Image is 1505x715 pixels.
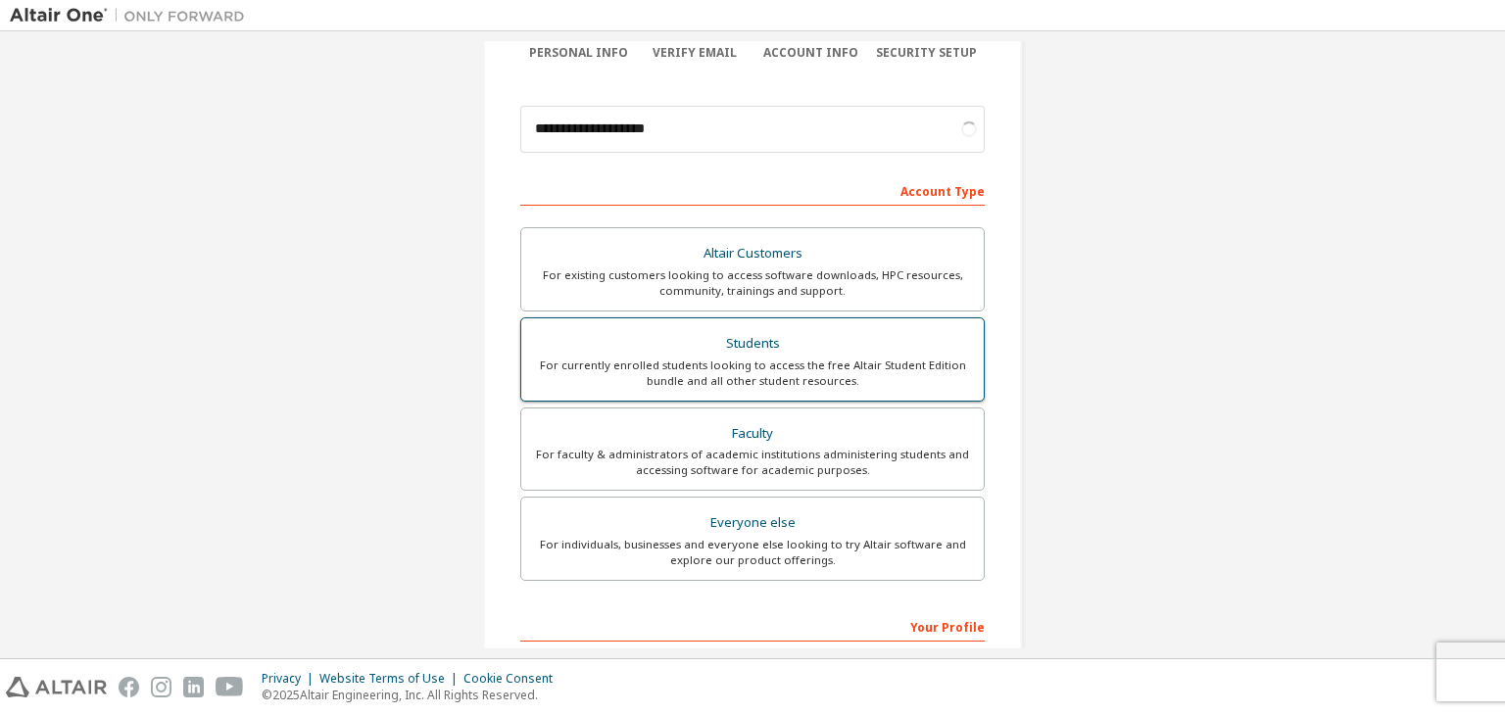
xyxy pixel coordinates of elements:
[533,240,972,267] div: Altair Customers
[520,174,985,206] div: Account Type
[151,677,171,697] img: instagram.svg
[183,677,204,697] img: linkedin.svg
[319,671,463,687] div: Website Terms of Use
[119,677,139,697] img: facebook.svg
[520,610,985,642] div: Your Profile
[262,671,319,687] div: Privacy
[533,537,972,568] div: For individuals, businesses and everyone else looking to try Altair software and explore our prod...
[533,509,972,537] div: Everyone else
[520,45,637,61] div: Personal Info
[216,677,244,697] img: youtube.svg
[262,687,564,703] p: © 2025 Altair Engineering, Inc. All Rights Reserved.
[752,45,869,61] div: Account Info
[533,357,972,389] div: For currently enrolled students looking to access the free Altair Student Edition bundle and all ...
[10,6,255,25] img: Altair One
[533,330,972,357] div: Students
[533,267,972,299] div: For existing customers looking to access software downloads, HPC resources, community, trainings ...
[533,447,972,478] div: For faculty & administrators of academic institutions administering students and accessing softwa...
[869,45,986,61] div: Security Setup
[533,420,972,448] div: Faculty
[463,671,564,687] div: Cookie Consent
[6,677,107,697] img: altair_logo.svg
[637,45,753,61] div: Verify Email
